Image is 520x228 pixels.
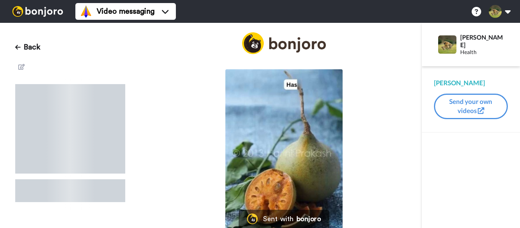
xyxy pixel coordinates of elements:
[297,215,321,222] div: bonjoro
[242,32,326,54] img: logo_full.png
[434,78,508,88] div: [PERSON_NAME]
[80,5,92,18] img: vm-color.svg
[239,210,329,228] a: Bonjoro LogoSent withbonjoro
[434,94,508,119] button: Send your own videos
[460,49,507,56] div: Health
[263,215,293,222] div: Sent with
[9,6,66,17] img: bj-logo-header-white.svg
[97,6,155,17] span: Video messaging
[15,38,40,56] button: Back
[247,214,258,224] img: Bonjoro Logo
[438,35,456,54] img: Profile Image
[460,33,507,48] div: [PERSON_NAME]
